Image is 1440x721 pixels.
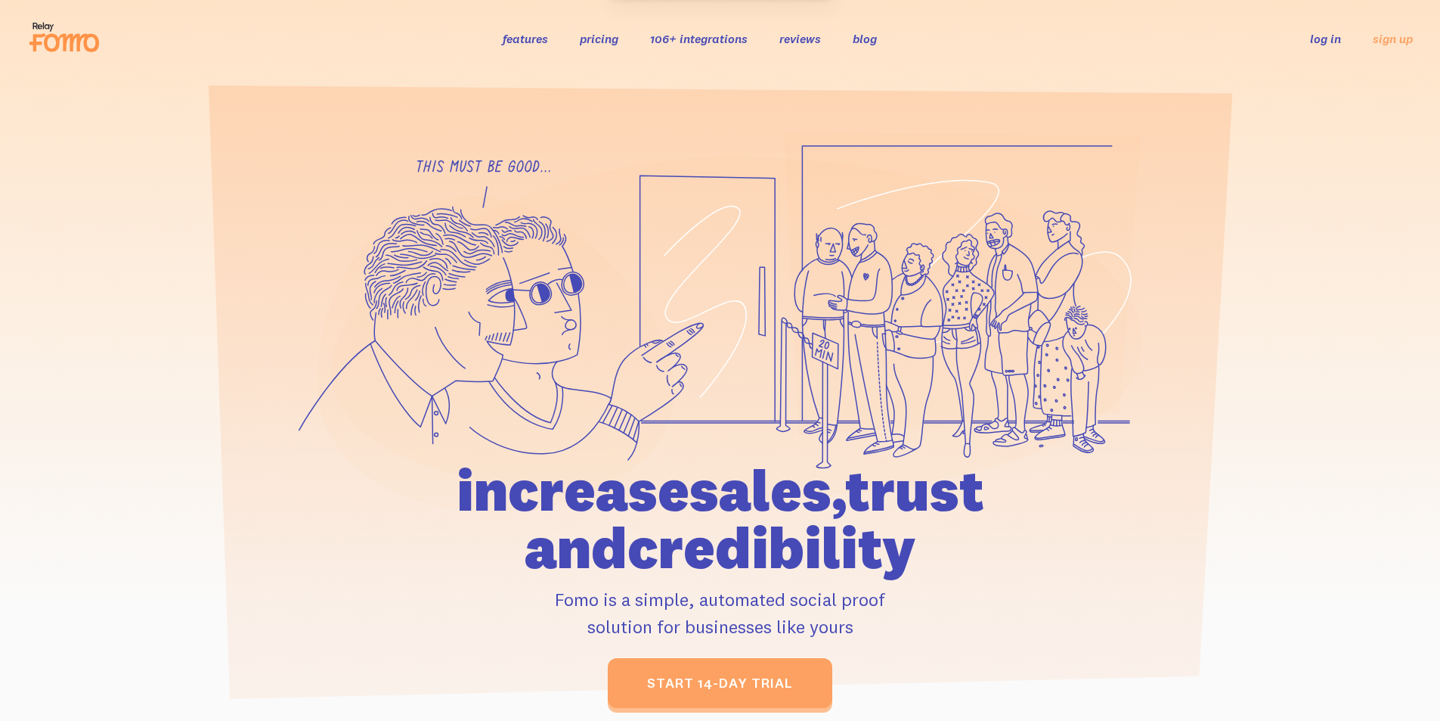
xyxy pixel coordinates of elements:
[608,658,832,708] a: start 14-day trial
[1310,31,1341,46] a: log in
[1373,31,1413,47] a: sign up
[650,31,748,46] a: 106+ integrations
[370,462,1070,576] h1: increase sales, trust and credibility
[370,586,1070,640] p: Fomo is a simple, automated social proof solution for businesses like yours
[503,31,548,46] a: features
[580,31,618,46] a: pricing
[779,31,821,46] a: reviews
[853,31,877,46] a: blog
